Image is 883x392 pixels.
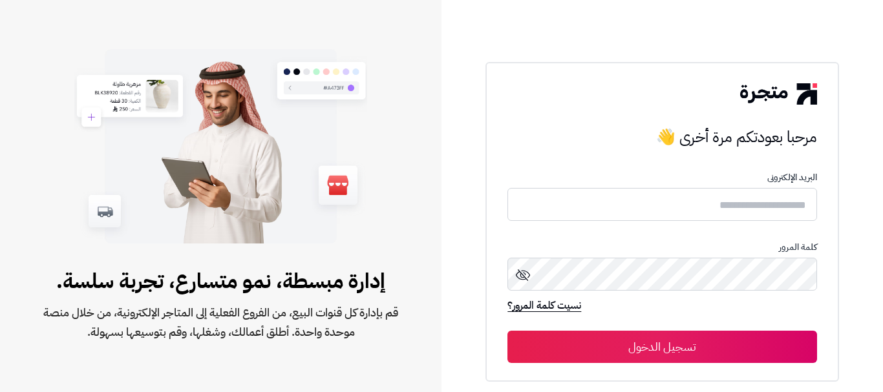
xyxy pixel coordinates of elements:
[507,298,581,316] a: نسيت كلمة المرور؟
[507,172,816,183] p: البريد الإلكترونى
[740,83,816,104] img: logo-2.png
[41,265,400,296] span: إدارة مبسطة، نمو متسارع، تجربة سلسة.
[507,331,816,363] button: تسجيل الدخول
[41,303,400,342] span: قم بإدارة كل قنوات البيع، من الفروع الفعلية إلى المتاجر الإلكترونية، من خلال منصة موحدة واحدة. أط...
[507,242,816,253] p: كلمة المرور
[507,124,816,150] h3: مرحبا بعودتكم مرة أخرى 👋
